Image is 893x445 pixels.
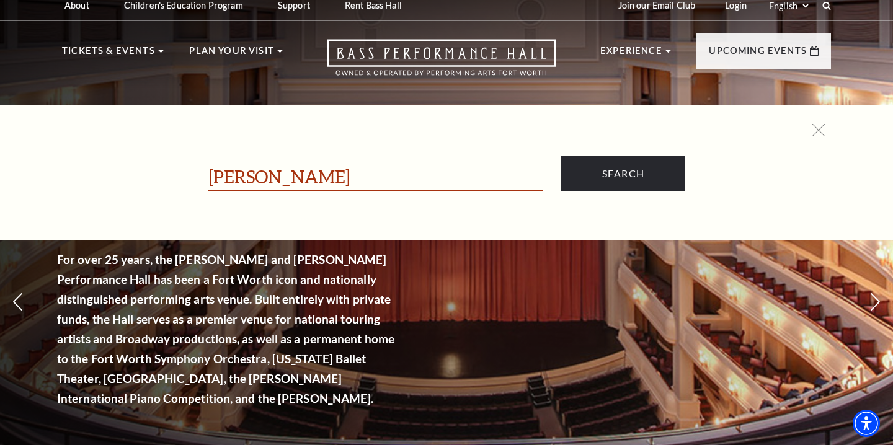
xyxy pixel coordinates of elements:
input: Submit button [561,156,685,191]
a: Open this option [283,39,600,88]
p: Experience [600,43,662,66]
p: Tickets & Events [62,43,155,66]
p: Upcoming Events [709,43,807,66]
div: Accessibility Menu [853,410,880,437]
strong: For over 25 years, the [PERSON_NAME] and [PERSON_NAME] Performance Hall has been a Fort Worth ico... [57,252,394,405]
input: Text field [208,165,543,191]
p: Plan Your Visit [189,43,274,66]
